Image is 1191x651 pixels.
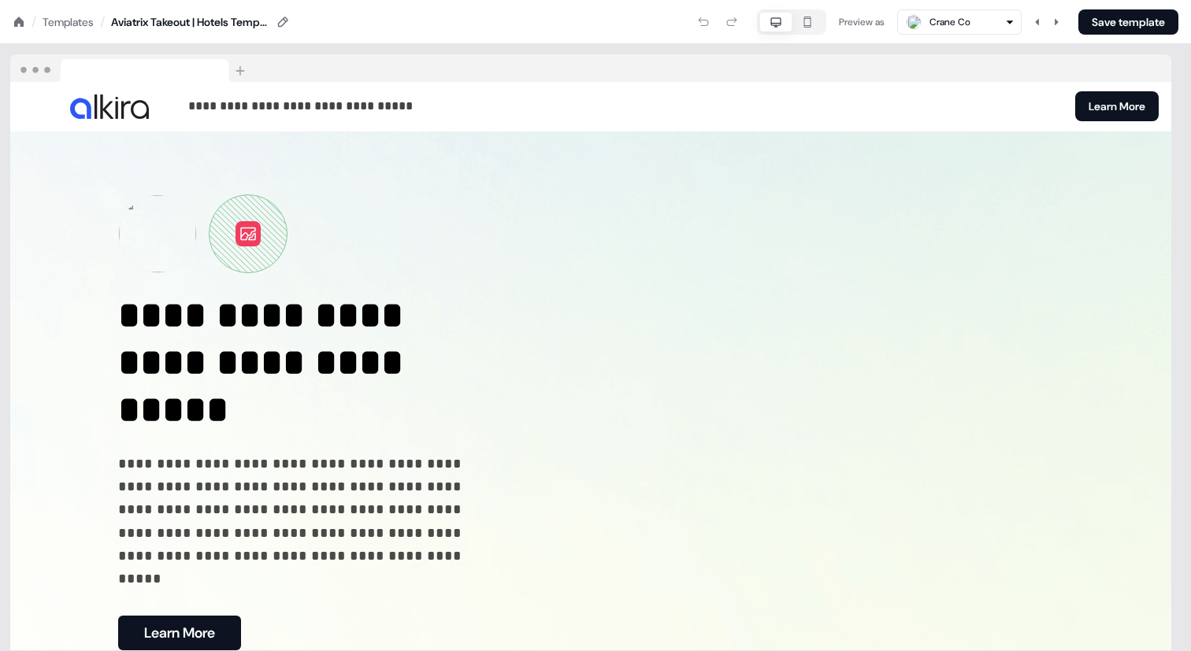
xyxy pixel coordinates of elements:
[100,13,105,31] div: /
[43,14,94,30] a: Templates
[118,616,468,650] div: Learn More
[111,14,269,30] div: Aviatrix Takeout | Hotels Template
[1078,9,1178,35] button: Save template
[1075,91,1159,121] button: Learn More
[839,14,885,30] div: Preview as
[929,14,970,30] div: Crane Co
[70,94,149,119] img: Image
[10,54,252,83] img: Browser topbar
[32,13,36,31] div: /
[897,9,1022,35] button: Crane Co
[118,616,241,650] button: Learn More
